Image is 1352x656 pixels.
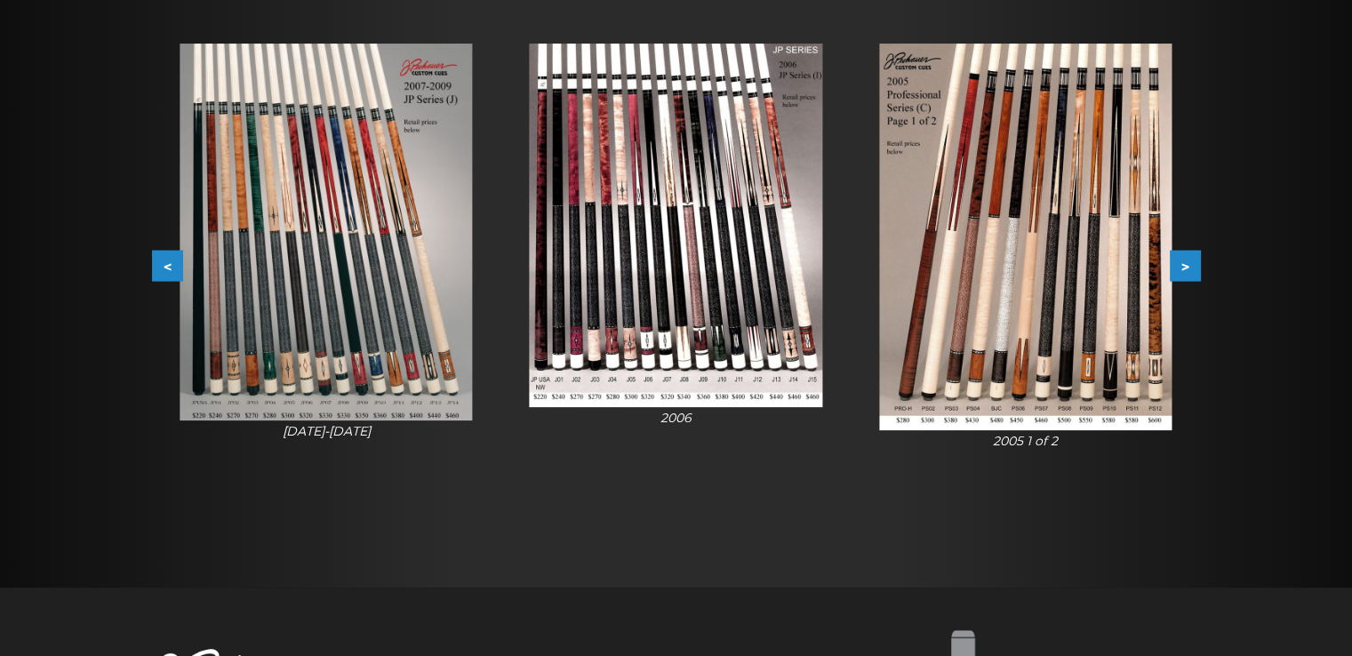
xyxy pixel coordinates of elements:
[660,410,692,426] i: 2006
[152,251,1201,282] div: Carousel Navigation
[993,433,1058,449] i: 2005 1 of 2
[152,251,183,282] button: <
[282,423,370,439] i: [DATE]-[DATE]
[1170,251,1201,282] button: >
